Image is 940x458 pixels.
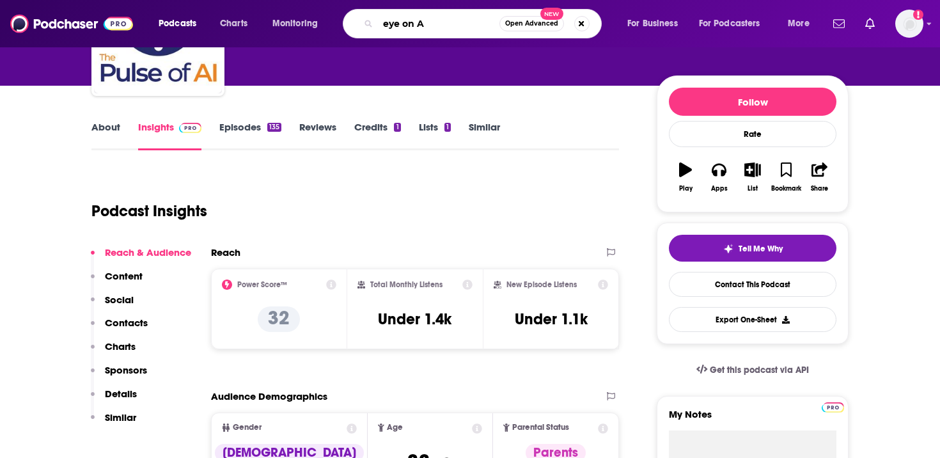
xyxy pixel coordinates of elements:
[272,15,318,33] span: Monitoring
[105,364,147,376] p: Sponsors
[686,354,819,386] a: Get this podcast via API
[506,280,577,289] h2: New Episode Listens
[669,408,836,430] label: My Notes
[691,13,779,34] button: open menu
[105,340,136,352] p: Charts
[150,13,213,34] button: open menu
[748,185,758,193] div: List
[105,270,143,282] p: Content
[219,121,281,150] a: Episodes135
[669,154,702,200] button: Play
[179,123,201,133] img: Podchaser Pro
[469,121,500,150] a: Similar
[10,12,133,36] img: Podchaser - Follow, Share and Rate Podcasts
[669,307,836,332] button: Export One-Sheet
[394,123,400,132] div: 1
[159,15,196,33] span: Podcasts
[233,423,262,432] span: Gender
[91,121,120,150] a: About
[627,15,678,33] span: For Business
[378,13,499,34] input: Search podcasts, credits, & more...
[387,423,403,432] span: Age
[105,294,134,306] p: Social
[237,280,287,289] h2: Power Score™
[212,13,255,34] a: Charts
[895,10,923,38] img: User Profile
[378,310,451,329] h3: Under 1.4k
[91,270,143,294] button: Content
[444,123,451,132] div: 1
[669,88,836,116] button: Follow
[211,390,327,402] h2: Audience Demographics
[91,317,148,340] button: Contacts
[711,185,728,193] div: Apps
[736,154,769,200] button: List
[913,10,923,20] svg: Add a profile image
[105,246,191,258] p: Reach & Audience
[91,340,136,364] button: Charts
[669,121,836,147] div: Rate
[499,16,564,31] button: Open AdvancedNew
[822,400,844,413] a: Pro website
[811,185,828,193] div: Share
[512,423,569,432] span: Parental Status
[679,185,693,193] div: Play
[669,235,836,262] button: tell me why sparkleTell Me Why
[419,121,451,150] a: Lists1
[355,9,614,38] div: Search podcasts, credits, & more...
[91,246,191,270] button: Reach & Audience
[91,388,137,411] button: Details
[91,294,134,317] button: Social
[669,272,836,297] a: Contact This Podcast
[515,310,588,329] h3: Under 1.1k
[769,154,803,200] button: Bookmark
[895,10,923,38] button: Show profile menu
[803,154,836,200] button: Share
[540,8,563,20] span: New
[699,15,760,33] span: For Podcasters
[267,123,281,132] div: 135
[258,306,300,332] p: 32
[505,20,558,27] span: Open Advanced
[354,121,400,150] a: Credits1
[723,244,733,254] img: tell me why sparkle
[771,185,801,193] div: Bookmark
[895,10,923,38] span: Logged in as bigswing
[91,364,147,388] button: Sponsors
[788,15,810,33] span: More
[105,388,137,400] p: Details
[105,317,148,329] p: Contacts
[702,154,735,200] button: Apps
[822,402,844,413] img: Podchaser Pro
[370,280,443,289] h2: Total Monthly Listens
[263,13,334,34] button: open menu
[299,121,336,150] a: Reviews
[710,365,809,375] span: Get this podcast via API
[91,411,136,435] button: Similar
[779,13,826,34] button: open menu
[211,246,240,258] h2: Reach
[618,13,694,34] button: open menu
[91,201,207,221] h1: Podcast Insights
[860,13,880,35] a: Show notifications dropdown
[138,121,201,150] a: InsightsPodchaser Pro
[739,244,783,254] span: Tell Me Why
[828,13,850,35] a: Show notifications dropdown
[105,411,136,423] p: Similar
[220,15,247,33] span: Charts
